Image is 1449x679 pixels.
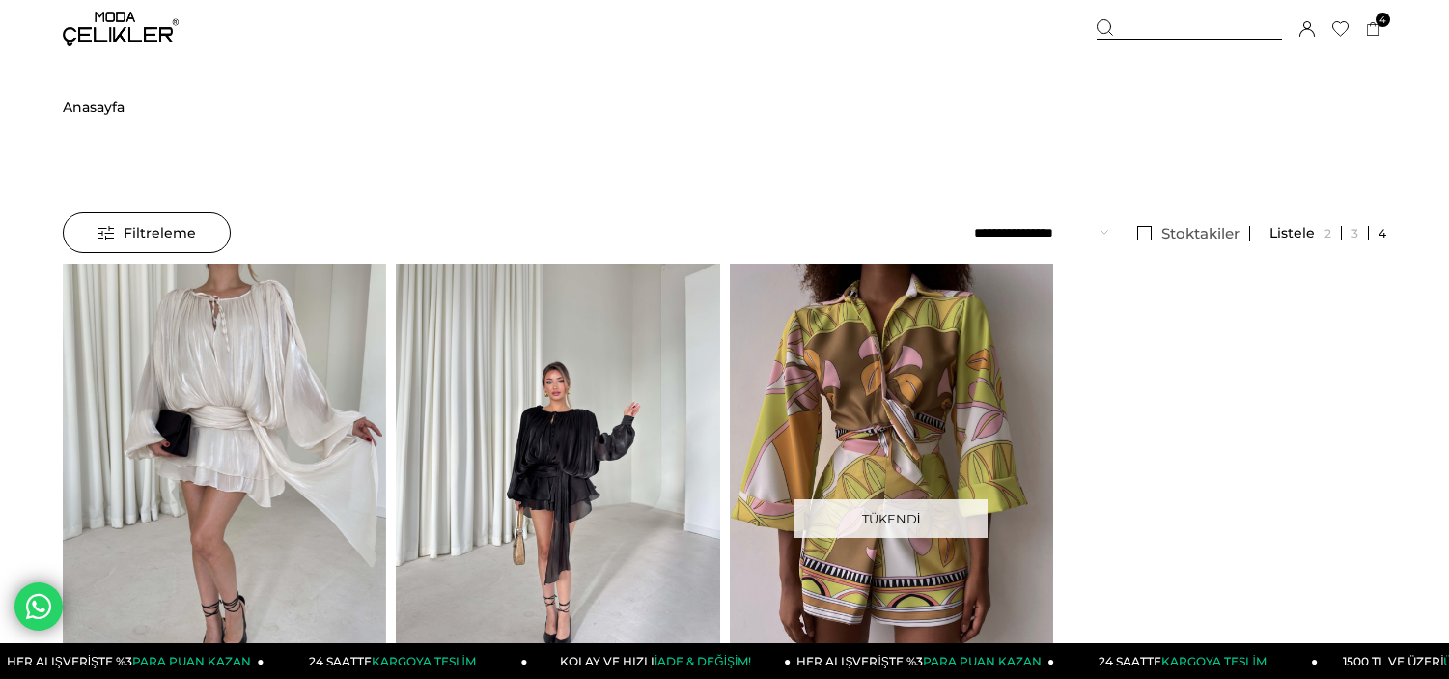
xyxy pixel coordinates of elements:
span: KARGOYA TESLİM [372,654,476,668]
span: İADE & DEĞİŞİM! [655,654,751,668]
a: 24 SAATTEKARGOYA TESLİM [1054,643,1318,679]
span: KARGOYA TESLİM [1161,654,1266,668]
span: PARA PUAN KAZAN [923,654,1042,668]
a: HER ALIŞVERİŞTE %3PARA PUAN KAZAN [791,643,1054,679]
span: Filtreleme [98,213,196,252]
li: > [63,58,125,156]
a: HER ALIŞVERİŞTE %3PARA PUAN KAZAN [1,643,265,679]
a: 24 SAATTEKARGOYA TESLİM [264,643,527,679]
span: 4 [1376,13,1390,27]
span: Stoktakiler [1161,224,1240,242]
a: 4 [1366,22,1380,37]
span: PARA PUAN KAZAN [132,654,251,668]
a: KOLAY VE HIZLIİADE & DEĞİŞİM! [527,643,791,679]
a: Anasayfa [63,58,125,156]
img: logo [63,12,179,46]
a: Stoktakiler [1128,226,1250,241]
